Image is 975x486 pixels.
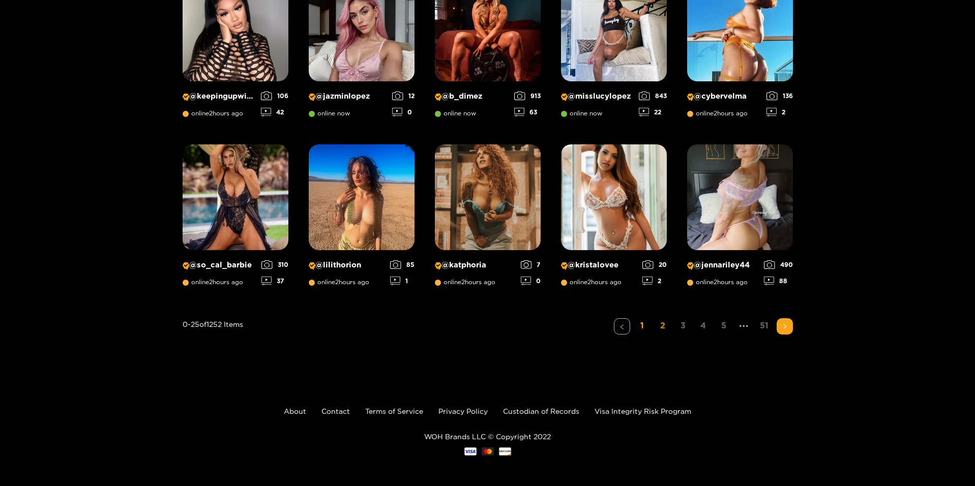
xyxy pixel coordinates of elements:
li: 2 [655,318,671,335]
button: left [614,318,630,335]
p: @ kristalovee [561,260,637,270]
img: Creator Profile Image: katphoria [435,144,541,250]
li: 51 [756,318,773,335]
span: online 2 hours ago [183,110,243,117]
span: online now [435,110,476,117]
p: @ misslucylopez [561,92,634,101]
span: online 2 hours ago [309,279,369,286]
a: Creator Profile Image: kristalovee@kristaloveeonline2hours ago202 [561,144,667,293]
li: Next 5 Pages [736,318,752,335]
div: 2 [766,108,793,116]
div: 12 [392,92,415,100]
a: 1 [634,318,651,333]
span: online now [309,110,350,117]
div: 7 [521,260,541,269]
a: Creator Profile Image: katphoria@katphoriaonline2hours ago70 [435,144,541,293]
a: Creator Profile Image: lilithorion@lilithoriononline2hours ago851 [309,144,415,293]
li: Next Page [777,318,793,335]
div: 88 [764,277,793,285]
a: 2 [655,318,671,333]
li: 3 [675,318,691,335]
li: 1 [634,318,651,335]
a: Visa Integrity Risk Program [595,407,691,415]
div: 136 [766,92,793,100]
span: online 2 hours ago [687,110,748,117]
a: 3 [675,318,691,333]
div: 2 [642,277,667,285]
span: online 2 hours ago [435,279,495,286]
p: @ keepingupwithmo [183,92,256,101]
p: @ so_cal_barbie [183,260,256,270]
a: 51 [756,318,773,333]
div: 843 [639,92,667,100]
span: online 2 hours ago [561,279,622,286]
li: Previous Page [614,318,630,335]
div: 490 [764,260,793,269]
a: Custodian of Records [503,407,579,415]
div: 0 [392,108,415,116]
div: 63 [514,108,541,116]
p: @ cybervelma [687,92,761,101]
div: 1 [390,277,415,285]
a: 5 [716,318,732,333]
a: Terms of Service [365,407,423,415]
p: @ b_dimez [435,92,509,101]
div: 0 - 25 of 1252 items [183,318,243,375]
img: Creator Profile Image: so_cal_barbie [183,144,288,250]
a: Creator Profile Image: so_cal_barbie@so_cal_barbieonline2hours ago31037 [183,144,288,293]
a: 4 [695,318,712,333]
button: right [777,318,793,335]
div: 310 [261,260,288,269]
li: 4 [695,318,712,335]
p: @ jazminlopez [309,92,387,101]
div: 42 [261,108,288,116]
a: Privacy Policy [438,407,488,415]
div: 913 [514,92,541,100]
span: online 2 hours ago [687,279,748,286]
li: 5 [716,318,732,335]
img: Creator Profile Image: jennariley44 [687,144,793,250]
span: online now [561,110,602,117]
a: About [284,407,306,415]
img: Creator Profile Image: kristalovee [561,144,667,250]
span: right [782,323,788,329]
span: online 2 hours ago [183,279,243,286]
a: Creator Profile Image: jennariley44@jennariley44online2hours ago49088 [687,144,793,293]
p: @ jennariley44 [687,260,759,270]
div: 37 [261,277,288,285]
div: 0 [521,277,541,285]
img: Creator Profile Image: lilithorion [309,144,415,250]
div: 106 [261,92,288,100]
a: Contact [321,407,350,415]
span: ••• [736,318,752,335]
span: left [619,324,625,330]
div: 85 [390,260,415,269]
p: @ lilithorion [309,260,385,270]
div: 20 [642,260,667,269]
div: 22 [639,108,667,116]
p: @ katphoria [435,260,516,270]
